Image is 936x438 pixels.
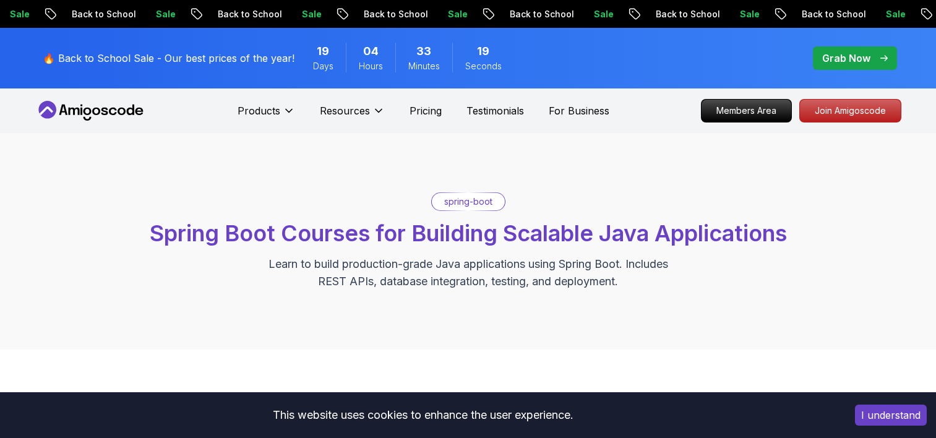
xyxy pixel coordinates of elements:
[9,401,836,429] div: This website uses cookies to enhance the user experience.
[359,60,383,72] span: Hours
[410,103,442,118] a: Pricing
[444,195,492,208] p: spring-boot
[800,100,901,122] p: Join Amigoscode
[353,8,437,20] p: Back to School
[238,103,280,118] p: Products
[313,60,333,72] span: Days
[583,8,623,20] p: Sale
[477,43,489,60] span: 19 Seconds
[61,8,145,20] p: Back to School
[645,8,729,20] p: Back to School
[855,405,927,426] button: Accept cookies
[238,103,295,128] button: Products
[465,60,502,72] span: Seconds
[702,100,791,122] p: Members Area
[791,8,875,20] p: Back to School
[320,103,370,118] p: Resources
[320,103,385,128] button: Resources
[260,255,676,290] p: Learn to build production-grade Java applications using Spring Boot. Includes REST APIs, database...
[416,43,431,60] span: 33 Minutes
[729,8,769,20] p: Sale
[145,8,185,20] p: Sale
[499,8,583,20] p: Back to School
[875,8,915,20] p: Sale
[799,99,901,122] a: Join Amigoscode
[317,43,329,60] span: 19 Days
[150,220,787,247] span: Spring Boot Courses for Building Scalable Java Applications
[43,51,294,66] p: 🔥 Back to School Sale - Our best prices of the year!
[549,103,609,118] a: For Business
[822,51,870,66] p: Grab Now
[363,43,379,60] span: 4 Hours
[408,60,440,72] span: Minutes
[207,8,291,20] p: Back to School
[701,99,792,122] a: Members Area
[437,8,477,20] p: Sale
[291,8,331,20] p: Sale
[466,103,524,118] a: Testimonials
